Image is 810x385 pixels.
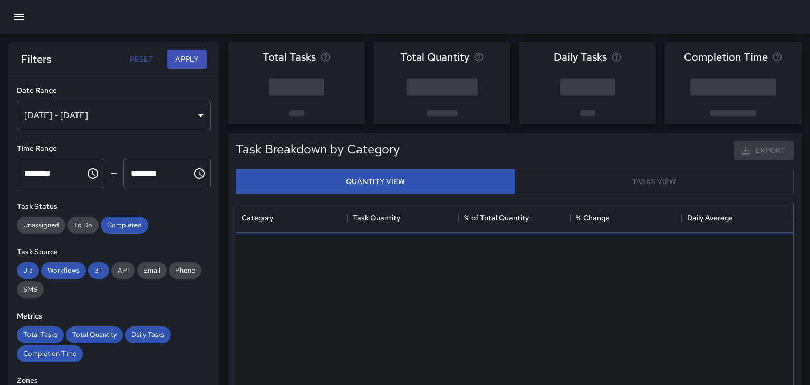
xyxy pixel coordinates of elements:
button: Choose time, selected time is 12:00 AM [82,163,103,184]
span: Phone [169,266,201,275]
div: Phone [169,262,201,279]
div: Workflows [41,262,86,279]
span: Email [137,266,167,275]
div: Daily Average [687,203,733,233]
span: Completion Time [17,349,83,358]
span: Completed [101,220,148,229]
div: Email [137,262,167,279]
div: Task Quantity [348,203,459,233]
span: Unassigned [17,220,65,229]
button: Reset [124,50,158,69]
div: Category [236,203,348,233]
div: % Change [576,203,610,233]
div: Completed [101,217,148,234]
span: Daily Tasks [125,330,171,339]
h6: Date Range [17,85,211,97]
h6: Filters [21,51,51,68]
span: Total Tasks [263,49,316,65]
button: Choose time, selected time is 11:59 PM [189,163,210,184]
div: API [111,262,135,279]
h6: Metrics [17,311,211,322]
span: Total Quantity [400,49,469,65]
svg: Average number of tasks per day in the selected period, compared to the previous period. [611,52,622,62]
div: Daily Tasks [125,326,171,343]
h6: Time Range [17,143,211,155]
h6: Task Status [17,201,211,213]
span: SMS [17,285,44,294]
svg: Total number of tasks in the selected period, compared to the previous period. [320,52,331,62]
div: Category [242,203,273,233]
div: To Do [67,217,99,234]
div: Completion Time [17,345,83,362]
svg: Total task quantity in the selected period, compared to the previous period. [474,52,484,62]
div: % of Total Quantity [464,203,529,233]
div: % Change [571,203,682,233]
h6: Task Source [17,246,211,258]
span: Total Quantity [66,330,123,339]
h5: Task Breakdown by Category [236,141,400,158]
svg: Average time taken to complete tasks in the selected period, compared to the previous period. [772,52,783,62]
span: Completion Time [684,49,768,65]
span: 311 [88,266,109,275]
div: 311 [88,262,109,279]
span: Workflows [41,266,86,275]
div: Total Tasks [17,326,64,343]
div: % of Total Quantity [459,203,570,233]
div: SMS [17,281,44,298]
div: Jia [17,262,39,279]
div: Task Quantity [353,203,400,233]
span: Total Tasks [17,330,64,339]
div: [DATE] - [DATE] [17,101,211,130]
div: Unassigned [17,217,65,234]
span: Daily Tasks [554,49,607,65]
span: API [111,266,135,275]
button: Apply [167,50,207,69]
span: Jia [17,266,39,275]
div: Total Quantity [66,326,123,343]
span: To Do [67,220,99,229]
div: Daily Average [682,203,793,233]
